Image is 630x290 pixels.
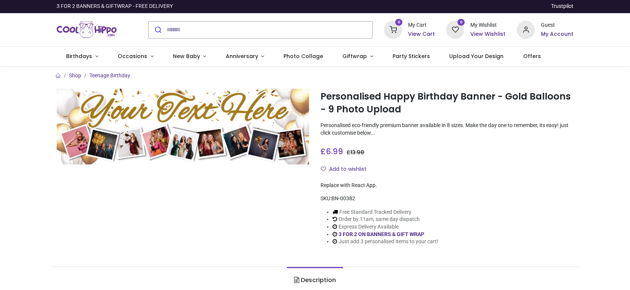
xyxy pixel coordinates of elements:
a: Occasions [108,47,163,66]
span: Upload Your Design [449,52,504,60]
i: Add to wishlist [321,166,326,172]
div: Guest [541,21,573,29]
span: Party Stickers [393,52,430,60]
li: Just add 3 personalised items to your cart! [333,238,438,246]
a: My Account [541,31,573,38]
h1: Personalised Happy Birthday Banner - Gold Balloons - 9 Photo Upload [320,90,573,116]
li: Order by 11am, same day dispatch [333,216,438,223]
span: 6.99 [326,146,343,157]
a: Birthdays [57,47,108,66]
a: 0 [446,26,464,32]
img: Cool Hippo [57,19,117,40]
button: Add to wishlistAdd to wishlist [320,163,373,176]
sup: 0 [457,19,465,26]
a: View Wishlist [470,31,505,38]
span: Occasions [118,52,147,60]
a: Logo of Cool Hippo [57,19,117,40]
span: BN-00382 [331,195,355,201]
div: 3 FOR 2 BANNERS & GIFTWRAP - FREE DELIVERY [57,3,173,10]
span: New Baby [173,52,200,60]
span: Photo Collage [283,52,323,60]
li: Express Delivery Available [333,223,438,231]
a: 3 FOR 2 ON BANNERS & GIFT WRAP [339,231,424,237]
li: Free Standard Tracked Delivery [333,209,438,216]
div: SKU: [320,195,573,203]
a: Shop [69,72,81,78]
span: Giftwrap [342,52,367,60]
div: Replace with React App. [320,182,573,189]
sup: 0 [395,19,402,26]
img: Personalised Happy Birthday Banner - Gold Balloons - 9 Photo Upload [57,89,310,164]
a: Giftwrap [333,47,383,66]
a: 0 [384,26,402,32]
span: £ [320,146,343,157]
a: Teenage Birthday [89,72,130,78]
a: Trustpilot [551,3,573,10]
span: Offers [523,52,541,60]
span: 13.98 [350,149,364,156]
span: Anniversary [226,52,258,60]
a: View Cart [408,31,435,38]
a: Anniversary [216,47,274,66]
div: My Cart [408,21,435,29]
span: Birthdays [66,52,92,60]
p: Personalised eco-friendly premium banner available in 8 sizes. Make the day one to remember, its ... [320,122,573,137]
button: Submit [149,21,166,38]
a: New Baby [163,47,216,66]
span: £ [347,149,364,156]
div: My Wishlist [470,21,505,29]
